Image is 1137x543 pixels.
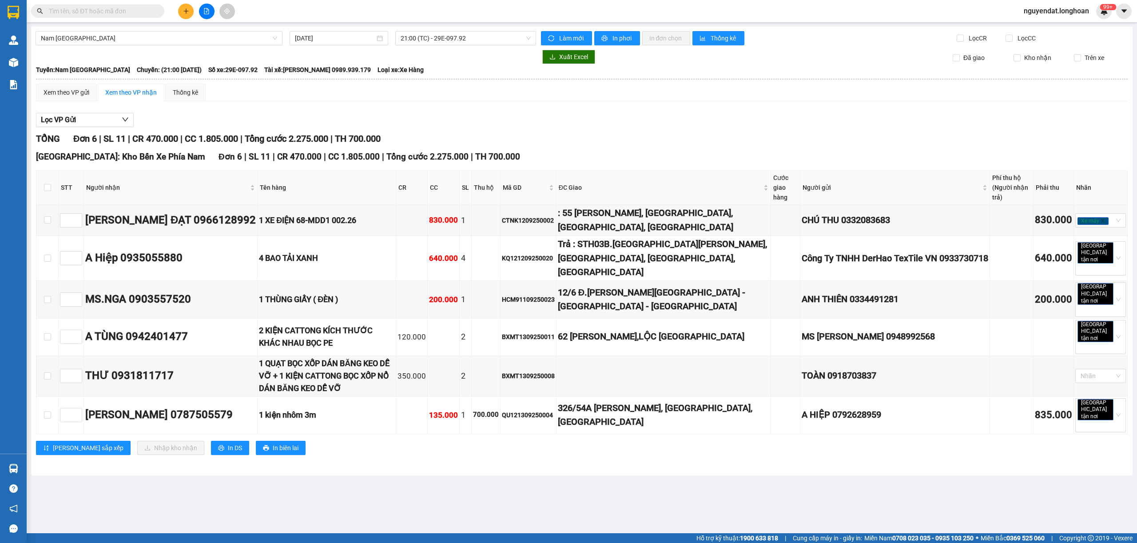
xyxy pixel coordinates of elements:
div: 1 THÙNG GIẤY ( ĐÈN ) [259,293,394,306]
span: nguyendat.longhoan [1017,5,1096,16]
span: Làm mới [559,33,585,43]
div: 1 QUẠT BỌC XỐP DÁN BĂNG KEO DỄ VỠ + 1 KIỆN CATTONG BỌC XỐP NỔ DÁN BĂNG KEO DỄ VỠ [259,357,394,395]
button: bar-chartThống kê [692,31,744,45]
span: question-circle [9,484,18,493]
span: | [471,152,473,162]
button: In đơn chọn [642,31,691,45]
div: Xem theo VP gửi [44,88,89,97]
span: | [128,133,130,144]
span: [GEOGRAPHIC_DATA] tận nơi [1077,242,1113,264]
span: CC 1.805.000 [328,152,380,162]
span: Chuyến: (21:00 [DATE]) [137,65,202,75]
button: printerIn biên lai [256,441,306,455]
th: Thu hộ [472,171,501,205]
strong: 0708 023 035 - 0935 103 250 [892,535,974,542]
span: printer [263,445,269,452]
div: Thống kê [173,88,198,97]
span: [PERSON_NAME] sắp xếp [53,443,123,453]
button: downloadNhập kho nhận [137,441,204,455]
div: THƯ 0931811717 [85,367,256,384]
span: Mã GD [503,183,547,192]
img: warehouse-icon [9,464,18,473]
button: sort-ascending[PERSON_NAME] sắp xếp [36,441,131,455]
div: CTNK1209250002 [502,216,555,225]
span: Nam Trung Bắc QL1A [41,32,277,45]
span: Xuất Excel [559,52,588,62]
input: 13/09/2025 [295,33,375,43]
span: Lọc VP Gửi [41,114,76,125]
button: syncLàm mới [541,31,592,45]
div: Trả : STH03B.[GEOGRAPHIC_DATA][PERSON_NAME], [GEOGRAPHIC_DATA], [GEOGRAPHIC_DATA], [GEOGRAPHIC_DATA] [558,237,770,279]
th: Tên hàng [258,171,396,205]
td: QU121309250004 [501,397,557,434]
th: CC [428,171,460,205]
div: BXMT1309250011 [502,332,555,342]
span: file-add [203,8,210,14]
span: Người gửi [803,183,981,192]
span: Tài xế: [PERSON_NAME] 0989.939.179 [264,65,371,75]
img: logo-vxr [8,6,19,19]
span: [GEOGRAPHIC_DATA]: Kho Bến Xe Phía Nam [36,152,205,162]
th: SL [460,171,472,205]
span: bar-chart [700,35,707,42]
div: 1 [461,214,470,227]
img: solution-icon [9,80,18,89]
span: TH 700.000 [475,152,520,162]
div: [PERSON_NAME] ĐẠT 0966128992 [85,212,256,229]
div: : 55 [PERSON_NAME], [GEOGRAPHIC_DATA], [GEOGRAPHIC_DATA], [GEOGRAPHIC_DATA] [558,206,770,234]
span: Xe máy [1077,217,1109,225]
span: 21:00 (TC) - 29E-097.92 [401,32,531,45]
span: close [1099,299,1104,303]
th: STT [59,171,84,205]
span: | [180,133,183,144]
button: caret-down [1116,4,1132,19]
span: TH 700.000 [335,133,381,144]
td: KQ121209250020 [501,236,557,281]
span: SL 11 [103,133,126,144]
span: CC 1.805.000 [185,133,238,144]
th: Phí thu hộ (Người nhận trả) [990,171,1033,205]
span: printer [218,445,224,452]
span: search [37,8,43,14]
th: Phải thu [1034,171,1074,205]
input: Tìm tên, số ĐT hoặc mã đơn [49,6,154,16]
div: [PERSON_NAME] 0787505579 [85,407,256,423]
td: CTNK1209250002 [501,205,557,236]
span: plus [183,8,189,14]
span: Lọc CR [965,33,988,43]
div: KQ121209250020 [502,253,555,263]
span: Loại xe: Xe Hàng [378,65,424,75]
span: | [240,133,243,144]
div: 830.000 [1035,212,1072,228]
div: 700.000 [473,410,499,420]
button: file-add [199,4,215,19]
div: 326/54A [PERSON_NAME], [GEOGRAPHIC_DATA], [GEOGRAPHIC_DATA] [558,401,770,429]
div: A TÙNG 0942401477 [85,328,256,345]
span: | [273,152,275,162]
div: 135.000 [429,409,458,421]
span: Tổng cước 2.275.000 [386,152,469,162]
div: A HIỆP 0792628959 [802,408,988,422]
span: Số xe: 29E-097.92 [208,65,258,75]
div: 200.000 [1035,292,1072,307]
button: printerIn DS [211,441,249,455]
span: | [1051,533,1053,543]
span: message [9,524,18,533]
img: icon-new-feature [1100,7,1108,15]
strong: 1900 633 818 [740,535,778,542]
span: close [1099,336,1104,340]
span: Tổng cước 2.275.000 [245,133,328,144]
span: TỔNG [36,133,60,144]
div: Công Ty TNHH DerHao TexTile VN 0933730718 [802,252,988,265]
button: aim [219,4,235,19]
span: CR 470.000 [277,152,322,162]
div: Nhãn [1076,183,1125,192]
div: 1 kiện nhôm 3m [259,409,394,421]
td: HCM91109250023 [501,281,557,318]
span: | [785,533,786,543]
span: | [324,152,326,162]
div: 62 [PERSON_NAME],LỘC [GEOGRAPHIC_DATA] [558,330,770,343]
img: warehouse-icon [9,36,18,45]
span: download [549,54,556,61]
div: Xem theo VP nhận [105,88,157,97]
